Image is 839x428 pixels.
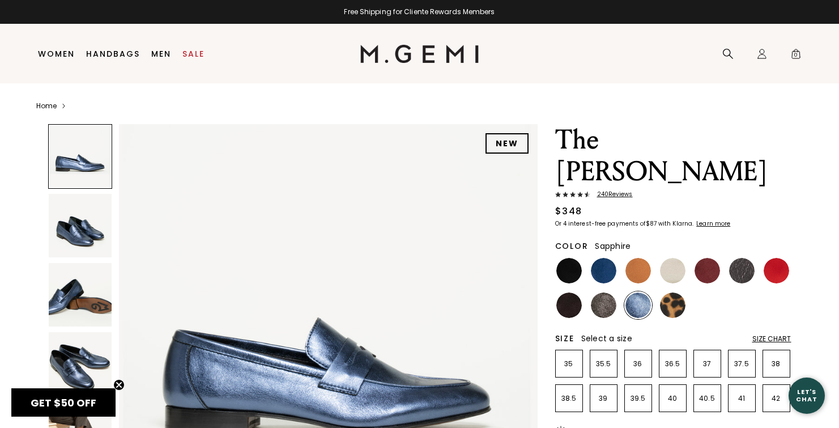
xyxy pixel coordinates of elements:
p: 38 [763,359,790,368]
span: Select a size [581,333,632,344]
a: Sale [182,49,205,58]
img: Sapphire [625,293,651,318]
img: M.Gemi [360,45,479,63]
p: 41 [729,394,755,403]
h2: Color [555,241,589,251]
div: $348 [555,205,582,218]
p: 38.5 [556,394,582,403]
img: The Sacca Donna [49,263,112,327]
p: 39.5 [625,394,651,403]
img: The Sacca Donna [49,194,112,257]
klarna-placement-style-cta: Learn more [696,219,730,228]
a: Men [151,49,171,58]
img: Luggage [625,258,651,283]
klarna-placement-style-body: with Klarna [658,219,695,228]
a: Home [36,101,57,111]
p: 36 [625,359,651,368]
klarna-placement-style-body: Or 4 interest-free payments of [555,219,646,228]
span: Sapphire [595,240,631,252]
span: GET $50 OFF [31,396,96,410]
div: GET $50 OFFClose teaser [11,388,116,417]
a: Learn more [695,221,730,227]
img: The Sacca Donna [49,332,112,396]
p: 35 [556,359,582,368]
div: NEW [485,133,529,154]
img: Dark Chocolate [556,293,582,318]
h2: Size [555,334,574,343]
img: Black [556,258,582,283]
div: Size Chart [752,334,791,344]
klarna-placement-style-amount: $87 [646,219,657,228]
img: Light Oatmeal [660,258,685,283]
img: Navy [591,258,616,283]
h1: The [PERSON_NAME] [555,124,791,188]
p: 42 [763,394,790,403]
p: 35.5 [590,359,617,368]
p: 40.5 [694,394,721,403]
img: Burgundy [695,258,720,283]
p: 36.5 [659,359,686,368]
span: 0 [790,50,802,62]
img: Leopard [660,293,685,318]
img: Sunset Red [764,258,789,283]
img: Dark Gunmetal [729,258,755,283]
p: 37 [694,359,721,368]
p: 37.5 [729,359,755,368]
p: 39 [590,394,617,403]
div: Let's Chat [789,388,825,402]
p: 40 [659,394,686,403]
span: 240 Review s [590,191,633,198]
a: Handbags [86,49,140,58]
button: Close teaser [113,379,125,391]
img: Cocoa [591,293,616,318]
a: Women [38,49,75,58]
a: 240Reviews [555,191,791,200]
